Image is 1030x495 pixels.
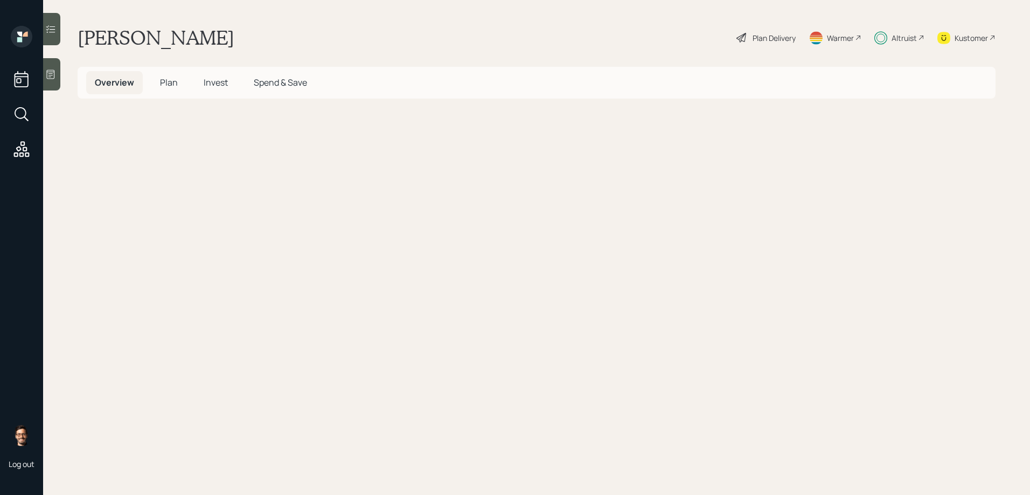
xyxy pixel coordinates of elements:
span: Plan [160,76,178,88]
div: Log out [9,459,34,469]
div: Altruist [892,32,917,44]
img: sami-boghos-headshot.png [11,424,32,446]
div: Plan Delivery [753,32,796,44]
h1: [PERSON_NAME] [78,26,234,50]
span: Overview [95,76,134,88]
div: Warmer [827,32,854,44]
div: Kustomer [955,32,988,44]
span: Invest [204,76,228,88]
span: Spend & Save [254,76,307,88]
